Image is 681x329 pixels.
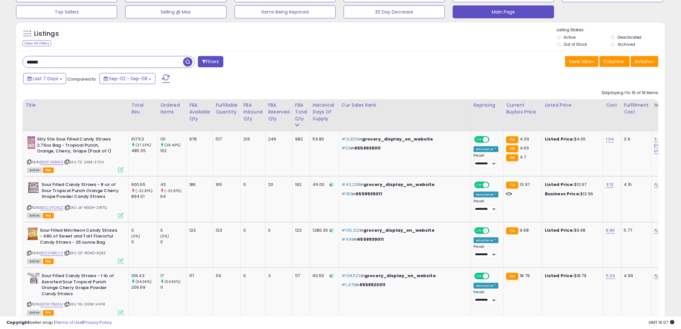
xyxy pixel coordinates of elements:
span: 4.39 [520,136,529,142]
small: (54.55%) [164,279,181,284]
span: | SKU: Q7-8DAD-KQX3 [64,250,106,256]
div: 102 [160,148,186,154]
div: Total Rev. [131,102,155,115]
b: Listed Price: [545,273,574,279]
span: 6558923011 [359,282,386,288]
span: #1,476 [342,282,356,288]
p: in [342,136,466,142]
img: 41fj++Hw24L._SL40_.jpg [27,136,35,149]
button: 30 Day Decrease [344,5,445,18]
p: in [342,282,466,288]
span: 13.97 [520,181,530,188]
div: 5.77 [624,227,647,233]
div: 0 [243,227,260,233]
div: Note [654,102,678,109]
div: 0 [160,239,186,245]
div: 3 [268,273,287,279]
b: Listed Price: [545,227,574,233]
div: 123 [189,227,208,233]
div: 249 [268,136,287,142]
div: ASIN: [27,136,124,172]
div: 11 [160,285,186,290]
a: N/A [654,181,662,188]
span: ON [475,228,483,233]
small: FBA [506,145,518,152]
span: #12,825 [342,136,359,142]
div: 117 [295,273,305,279]
p: in [342,227,466,233]
button: Last 7 Days [23,73,66,84]
button: Items Being Repriced [235,5,336,18]
label: Out of Stock [564,42,587,47]
div: Title [25,102,126,109]
span: #183 [342,191,352,197]
small: (27.23%) [135,142,151,148]
span: ON [475,182,483,188]
div: 600.65 [131,182,157,188]
a: B0DF36BXKQ [40,160,63,165]
div: Preset: [474,199,499,214]
span: grocery_display_on_website [365,273,436,279]
span: 6558939011 [354,145,381,151]
button: Selling @ Max [125,5,226,18]
div: Ordered Items [160,102,184,115]
div: 978 [189,136,208,142]
p: in [342,191,466,197]
div: Current Buybox Price [506,102,539,115]
span: 6558939011 [356,191,382,197]
p: Listing States: [557,27,665,33]
div: 0 [131,227,157,233]
div: Listed Price [545,102,601,109]
a: 3.13 pick pack under 10 [654,136,672,154]
span: FBA [43,168,54,173]
small: (54.55%) [135,279,152,284]
img: 519-FVNaBkL._SL40_.jpg [27,273,40,284]
div: 0 [131,239,157,245]
span: OFF [488,228,499,233]
a: B0CSGBRLY2 [40,250,63,256]
div: FBA Reserved Qty [268,102,290,122]
div: 894.01 [131,194,157,199]
div: 206.69 [131,285,157,290]
span: grocery_display_on_website [363,227,434,233]
div: 123 [216,227,236,233]
span: #40,238 [342,181,360,188]
span: OFF [488,137,499,142]
span: ON [475,137,483,142]
a: N/A [654,273,662,279]
span: | SKU: JE-NGDH-2W7Q [64,205,107,210]
b: Silly Stix Sour Filled Candy Straws 2.75oz Bag - Tropical Punch, Orange, Cherry, Grape (Pack of 1) [37,136,115,156]
span: Compared to: [67,76,97,82]
div: $4.65 [545,136,598,142]
label: Active [564,34,576,40]
button: Top Sellers [16,5,117,18]
div: FBA Total Qty [295,102,307,122]
div: seller snap | | [6,320,112,326]
div: Clear All Filters [23,40,51,46]
small: (-32.81%) [164,188,182,193]
small: (0%) [160,234,169,239]
div: Repricing [474,102,501,109]
span: 4.65 [520,145,529,151]
div: 1280.30 [313,227,334,233]
span: Sep-02 - Sep-08 [109,75,147,82]
a: B0DK7PBJ6M [40,302,63,307]
small: (0%) [131,234,140,239]
div: Preset: [474,290,499,305]
div: 131 [160,136,186,142]
span: | SKU: TZ-ZARE-EYC4 [64,160,104,165]
div: FBA inbound Qty [243,102,263,122]
span: ON [475,274,483,279]
div: 59.80 [313,136,334,142]
small: FBA [506,136,518,143]
small: FBA [506,273,518,280]
img: 513oWCWNNrL._SL40_.jpg [27,227,38,240]
p: in [342,237,466,242]
b: Sour Filled Candy Straws - 8 oz of Sour Tropical Punch Orange Cherry Grape Powder Candy Straws [42,182,120,201]
div: 517 [216,136,236,142]
div: 0 [160,227,186,233]
p: in [342,182,466,188]
small: FBA [506,227,518,235]
b: Listed Price: [545,181,574,188]
span: Columns [604,58,624,65]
